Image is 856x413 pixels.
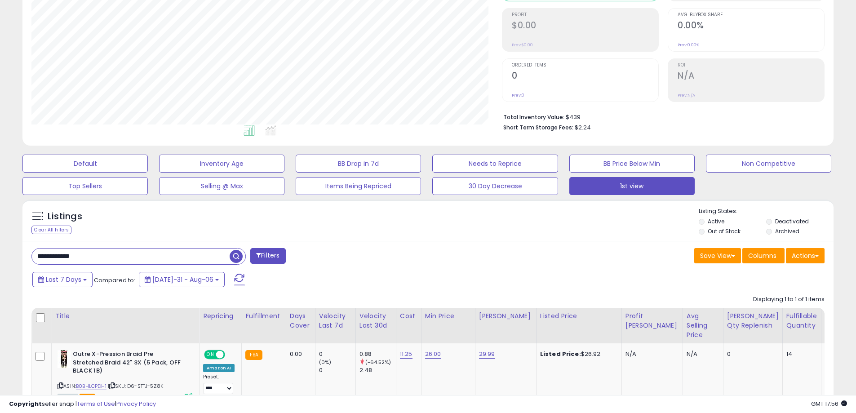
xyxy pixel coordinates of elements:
button: BB Drop in 7d [296,155,421,173]
a: 11.25 [400,350,412,359]
b: Listed Price: [540,350,581,358]
label: Out of Stock [708,227,741,235]
button: 30 Day Decrease [432,177,558,195]
span: FBA [80,394,95,401]
button: 1st view [569,177,695,195]
span: All listings currently available for purchase on Amazon [58,394,78,401]
button: Columns [742,248,785,263]
button: [DATE]-31 - Aug-06 [139,272,225,287]
div: 2.48 [359,366,396,374]
span: [DATE]-31 - Aug-06 [152,275,213,284]
button: Non Competitive [706,155,831,173]
div: Velocity Last 7d [319,311,352,330]
button: Selling @ Max [159,177,284,195]
strong: Copyright [9,400,42,408]
button: Last 7 Days [32,272,93,287]
button: Filters [250,248,285,264]
a: B0BHLCPDH1 [76,382,106,390]
small: FBA [245,350,262,360]
div: $26.92 [540,350,615,358]
div: 0 [727,350,776,358]
p: Listing States: [699,207,834,216]
div: Cost [400,311,417,321]
span: | SKU: D6-STTJ-5Z8K [108,382,163,390]
button: Actions [786,248,825,263]
span: ROI [678,63,824,68]
th: Please note that this number is a calculation based on your required days of coverage and your ve... [723,308,782,343]
div: Days Cover [290,311,311,330]
button: BB Price Below Min [569,155,695,173]
b: Short Term Storage Fees: [503,124,573,131]
span: Ordered Items [512,63,658,68]
div: Fulfillable Quantity [786,311,817,330]
label: Active [708,218,724,225]
a: 29.99 [479,350,495,359]
div: 0.00 [290,350,308,358]
li: $439 [503,111,818,122]
label: Deactivated [775,218,809,225]
button: Save View [694,248,741,263]
div: Title [55,311,195,321]
small: Prev: 0.00% [678,42,699,48]
div: Listed Price [540,311,618,321]
a: Privacy Policy [116,400,156,408]
button: Top Sellers [22,177,148,195]
small: Prev: 0 [512,93,524,98]
small: Prev: N/A [678,93,695,98]
button: Inventory Age [159,155,284,173]
div: 0 [319,350,355,358]
div: 14 [786,350,814,358]
button: Needs to Reprice [432,155,558,173]
span: Profit [512,13,658,18]
button: Default [22,155,148,173]
button: Items Being Repriced [296,177,421,195]
h2: 0 [512,71,658,83]
div: Avg Selling Price [687,311,719,340]
div: Fulfillment [245,311,282,321]
small: Prev: $0.00 [512,42,533,48]
img: 41nt7KeXIXL._SL40_.jpg [58,350,71,368]
div: N/A [625,350,676,358]
span: Columns [748,251,776,260]
div: 0.88 [359,350,396,358]
div: [PERSON_NAME] Qty Replenish [727,311,779,330]
div: Repricing [203,311,238,321]
label: Archived [775,227,799,235]
b: Outre X-Pression Braid Pre Stretched Braid 42" 3X (5 Pack, OFF BLACK 1B) [73,350,182,377]
div: Amazon AI [203,364,235,372]
span: ON [205,351,216,359]
span: OFF [224,351,238,359]
b: Total Inventory Value: [503,113,564,121]
a: Terms of Use [77,400,115,408]
div: [PERSON_NAME] [479,311,532,321]
div: N/A [687,350,716,358]
div: Clear All Filters [31,226,71,234]
span: Compared to: [94,276,135,284]
a: 26.00 [425,350,441,359]
small: (0%) [319,359,332,366]
div: Displaying 1 to 1 of 1 items [753,295,825,304]
div: Preset: [203,374,235,394]
span: Last 7 Days [46,275,81,284]
h5: Listings [48,210,82,223]
h2: $0.00 [512,20,658,32]
h2: N/A [678,71,824,83]
div: Min Price [425,311,471,321]
h2: 0.00% [678,20,824,32]
div: Profit [PERSON_NAME] [625,311,679,330]
span: 2025-08-14 17:56 GMT [811,400,847,408]
span: Avg. Buybox Share [678,13,824,18]
small: (-64.52%) [365,359,391,366]
div: 0 [319,366,355,374]
div: Velocity Last 30d [359,311,392,330]
span: $2.24 [575,123,591,132]
div: seller snap | | [9,400,156,409]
